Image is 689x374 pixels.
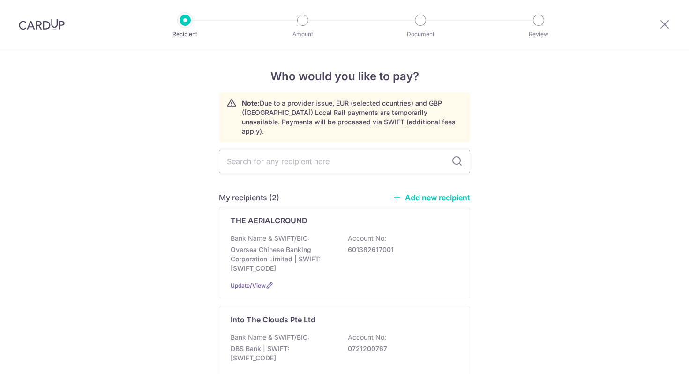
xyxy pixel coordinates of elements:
iframe: Opens a widget where you can find more information [629,346,680,369]
p: 0721200767 [348,344,453,353]
p: 601382617001 [348,245,453,254]
p: Account No: [348,333,386,342]
strong: Note: [242,99,260,107]
p: Due to a provider issue, EUR (selected countries) and GBP ([GEOGRAPHIC_DATA]) Local Rail payments... [242,99,462,136]
p: Amount [268,30,337,39]
p: THE AERIALGROUND [231,215,307,226]
p: DBS Bank | SWIFT: [SWIFT_CODE] [231,344,336,363]
h5: My recipients (2) [219,192,279,203]
input: Search for any recipient here [219,150,470,173]
p: Oversea Chinese Banking Corporation Limited | SWIFT: [SWIFT_CODE] [231,245,336,273]
a: Add new recipient [393,193,470,202]
p: Review [504,30,573,39]
img: CardUp [19,19,65,30]
p: Bank Name & SWIFT/BIC: [231,333,309,342]
h4: Who would you like to pay? [219,68,470,85]
p: Account No: [348,234,386,243]
a: Update/View [231,282,266,289]
p: Recipient [150,30,220,39]
p: Bank Name & SWIFT/BIC: [231,234,309,243]
p: Document [386,30,455,39]
p: Into The Clouds Pte Ltd [231,314,315,325]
